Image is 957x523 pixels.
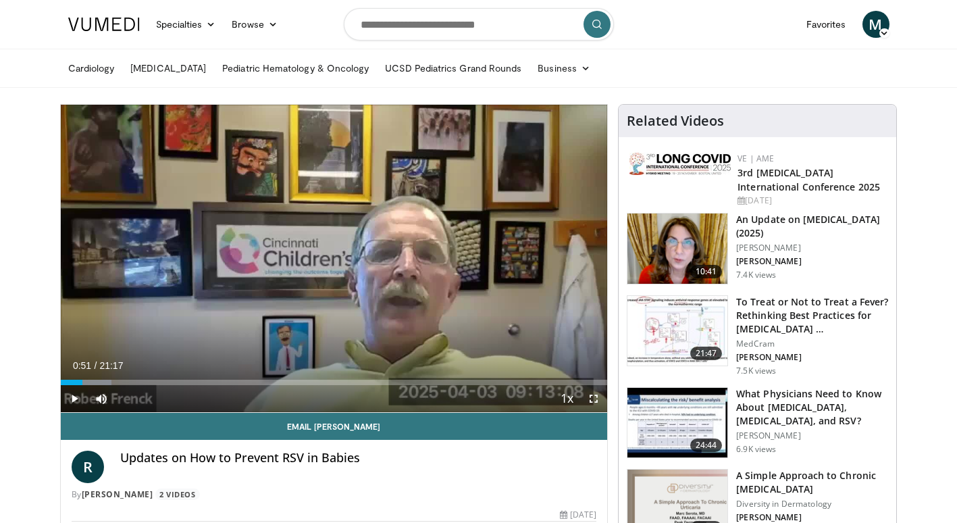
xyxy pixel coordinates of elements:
[560,509,596,521] div: [DATE]
[736,256,888,267] p: [PERSON_NAME]
[627,213,888,284] a: 10:41 An Update on [MEDICAL_DATA] (2025) [PERSON_NAME] [PERSON_NAME] 7.4K views
[736,499,888,509] p: Diversity in Dermatology
[580,385,607,412] button: Fullscreen
[344,8,614,41] input: Search topics, interventions
[736,430,888,441] p: [PERSON_NAME]
[61,385,88,412] button: Play
[95,360,97,371] span: /
[99,360,123,371] span: 21:17
[68,18,140,31] img: VuMedi Logo
[627,387,888,459] a: 24:44 What Physicians Need to Know About [MEDICAL_DATA], [MEDICAL_DATA], and RSV? [PERSON_NAME] 6...
[629,153,731,175] img: a2792a71-925c-4fc2-b8ef-8d1b21aec2f7.png.150x105_q85_autocrop_double_scale_upscale_version-0.2.jpg
[690,347,723,360] span: 21:47
[627,388,727,458] img: 91589b0f-a920-456c-982d-84c13c387289.150x105_q85_crop-smart_upscale.jpg
[73,360,91,371] span: 0:51
[61,413,608,440] a: Email [PERSON_NAME]
[690,439,723,452] span: 24:44
[738,153,774,164] a: VE | AME
[736,243,888,253] p: [PERSON_NAME]
[214,55,377,82] a: Pediatric Hematology & Oncology
[798,11,854,38] a: Favorites
[736,270,776,280] p: 7.4K views
[690,265,723,278] span: 10:41
[627,296,727,366] img: 17417671-29c8-401a-9d06-236fa126b08d.150x105_q85_crop-smart_upscale.jpg
[736,213,888,240] h3: An Update on [MEDICAL_DATA] (2025)
[148,11,224,38] a: Specialties
[736,366,776,376] p: 7.5K views
[736,512,888,523] p: [PERSON_NAME]
[736,387,888,428] h3: What Physicians Need to Know About [MEDICAL_DATA], [MEDICAL_DATA], and RSV?
[553,385,580,412] button: Playback Rate
[82,489,153,500] a: [PERSON_NAME]
[155,489,200,500] a: 2 Videos
[627,113,724,129] h4: Related Videos
[736,352,888,363] p: [PERSON_NAME]
[736,339,888,349] p: MedCram
[122,55,214,82] a: [MEDICAL_DATA]
[60,55,123,82] a: Cardiology
[736,444,776,455] p: 6.9K views
[61,380,608,385] div: Progress Bar
[738,195,885,207] div: [DATE]
[529,55,598,82] a: Business
[72,489,597,501] div: By
[736,295,888,336] h3: To Treat or Not to Treat a Fever? Rethinking Best Practices for [MEDICAL_DATA] …
[377,55,529,82] a: UCSD Pediatrics Grand Rounds
[61,105,608,413] video-js: Video Player
[120,451,597,466] h4: Updates on How to Prevent RSV in Babies
[627,214,727,284] img: 48af3e72-e66e-47da-b79f-f02e7cc46b9b.png.150x105_q85_crop-smart_upscale.png
[736,469,888,496] h3: A Simple Approach to Chronic [MEDICAL_DATA]
[72,451,104,483] a: R
[627,295,888,376] a: 21:47 To Treat or Not to Treat a Fever? Rethinking Best Practices for [MEDICAL_DATA] … MedCram [P...
[224,11,286,38] a: Browse
[862,11,889,38] a: M
[738,166,880,193] a: 3rd [MEDICAL_DATA] International Conference 2025
[88,385,115,412] button: Mute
